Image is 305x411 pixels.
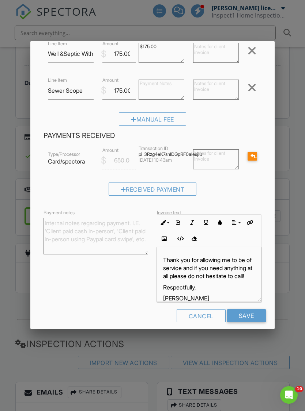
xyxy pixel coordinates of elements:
a: Refund [248,152,257,159]
p: Thank you for allowing me to be of service and if you need anything at all please do not hesitate... [163,256,255,280]
div: Manual Fee [119,112,186,126]
div: pi_3Rzg4eK7snlDGpRF0alesjiu [139,151,184,157]
button: Clear Formatting [187,232,201,246]
button: Bold (⌘B) [171,216,185,230]
div: Received Payment [109,183,197,196]
button: Insert Link (⌘K) [242,216,256,230]
div: $ [101,48,106,60]
a: Received Payment [109,187,197,195]
input: Save [227,309,266,322]
label: Line Item [48,77,67,84]
h4: Payments Received [44,131,261,141]
textarea: $175.00 [139,43,184,63]
p: Respectfully, [163,283,255,291]
label: Amount [102,41,118,47]
iframe: Intercom live chat [280,386,298,404]
div: Cancel [177,309,226,322]
button: Inline Style [157,216,171,230]
label: Invoice text [157,210,181,216]
div: Refund [248,152,257,161]
p: [PERSON_NAME] [163,294,255,302]
label: Payment notes [44,210,75,216]
button: Code View [173,232,187,246]
label: Amount [102,77,118,84]
div: [DATE] 10:43am [139,157,184,163]
div: Type/Processor [48,151,94,157]
button: Colors [213,216,227,230]
div: $ [101,154,106,167]
div: Transaction ID [139,146,184,151]
p: Card/spectora [48,157,94,165]
label: Amount [102,147,118,154]
div: $ [101,84,106,97]
a: Manual Fee [119,118,186,125]
label: Line Item [48,41,67,47]
button: Insert Image (⌘P) [157,232,171,246]
span: 10 [295,386,304,392]
button: Underline (⌘U) [199,216,213,230]
button: Italic (⌘I) [185,216,199,230]
button: Align [229,216,242,230]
